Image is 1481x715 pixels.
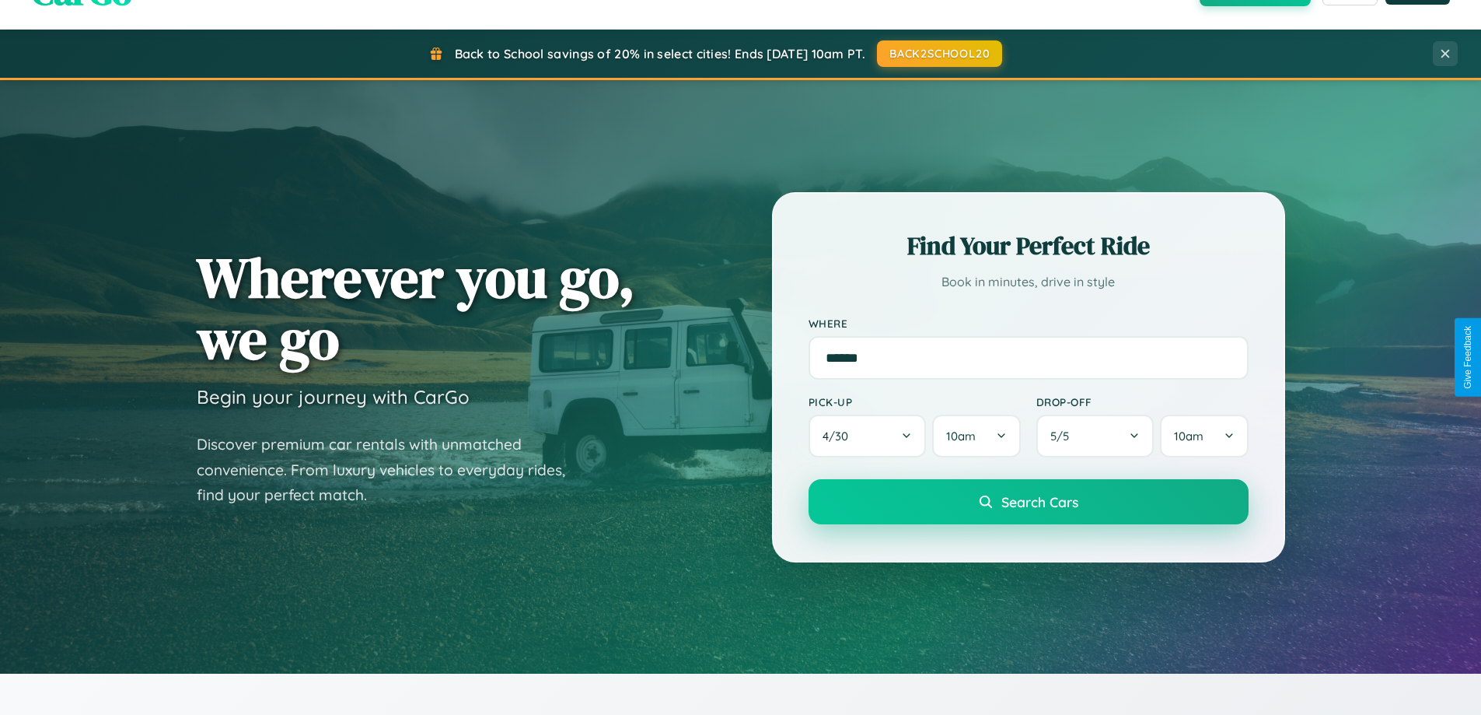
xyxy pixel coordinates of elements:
button: 5/5 [1036,415,1154,457]
button: Search Cars [809,479,1249,524]
span: 4 / 30 [823,429,856,443]
button: 4/30 [809,415,927,457]
span: 10am [946,429,976,443]
h2: Find Your Perfect Ride [809,229,1249,263]
label: Pick-up [809,395,1021,408]
span: 5 / 5 [1050,429,1077,443]
button: 10am [932,415,1020,457]
button: BACK2SCHOOL20 [877,40,1002,67]
span: 10am [1174,429,1203,443]
span: Search Cars [1001,493,1078,510]
p: Book in minutes, drive in style [809,271,1249,293]
h3: Begin your journey with CarGo [197,385,470,408]
button: 10am [1160,415,1248,457]
span: Back to School savings of 20% in select cities! Ends [DATE] 10am PT. [455,46,865,61]
div: Give Feedback [1462,326,1473,389]
label: Drop-off [1036,395,1249,408]
label: Where [809,317,1249,330]
p: Discover premium car rentals with unmatched convenience. From luxury vehicles to everyday rides, ... [197,432,585,508]
h1: Wherever you go, we go [197,247,635,370]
